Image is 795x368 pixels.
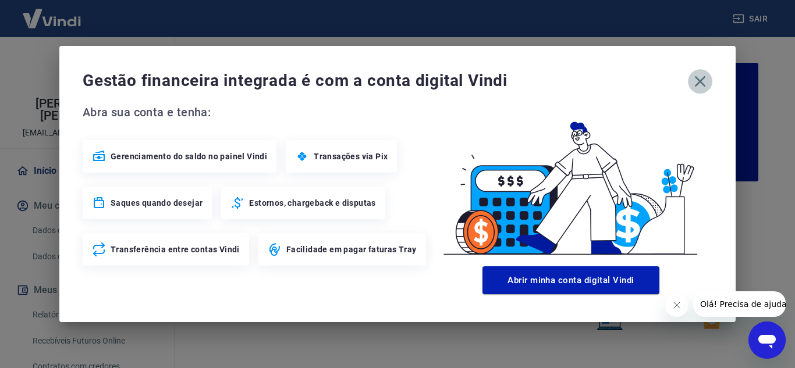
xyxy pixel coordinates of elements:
[249,197,375,209] span: Estornos, chargeback e disputas
[83,103,430,122] span: Abra sua conta e tenha:
[111,244,240,255] span: Transferência entre contas Vindi
[111,197,203,209] span: Saques quando desejar
[83,69,688,92] span: Gestão financeira integrada é com a conta digital Vindi
[314,151,388,162] span: Transações via Pix
[665,294,688,317] iframe: Fechar mensagem
[430,103,712,262] img: Good Billing
[111,151,267,162] span: Gerenciamento do saldo no painel Vindi
[286,244,417,255] span: Facilidade em pagar faturas Tray
[482,266,659,294] button: Abrir minha conta digital Vindi
[748,321,786,359] iframe: Botão para abrir a janela de mensagens
[7,8,98,17] span: Olá! Precisa de ajuda?
[693,291,786,317] iframe: Mensagem da empresa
